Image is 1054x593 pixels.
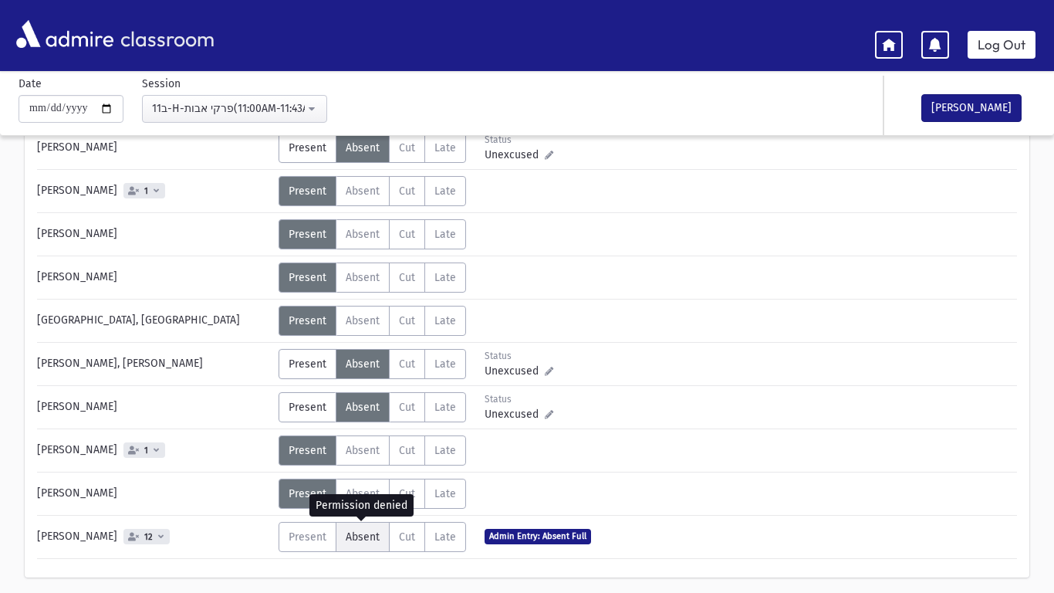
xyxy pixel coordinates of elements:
[279,435,466,466] div: AttTypes
[434,401,456,414] span: Late
[309,494,414,517] div: Permission denied
[29,522,279,552] div: [PERSON_NAME]
[346,487,380,500] span: Absent
[399,185,415,198] span: Cut
[289,444,326,457] span: Present
[279,219,466,249] div: AttTypes
[399,271,415,284] span: Cut
[29,306,279,336] div: [GEOGRAPHIC_DATA], [GEOGRAPHIC_DATA]
[399,141,415,154] span: Cut
[117,14,215,55] span: classroom
[19,76,42,92] label: Date
[289,228,326,241] span: Present
[279,522,466,552] div: AttTypes
[346,530,380,544] span: Absent
[485,363,545,379] span: Unexcused
[399,444,415,457] span: Cut
[346,401,380,414] span: Absent
[279,349,466,379] div: AttTypes
[289,271,326,284] span: Present
[434,271,456,284] span: Late
[29,435,279,466] div: [PERSON_NAME]
[434,228,456,241] span: Late
[29,176,279,206] div: [PERSON_NAME]
[434,444,456,457] span: Late
[485,392,553,406] div: Status
[29,349,279,379] div: [PERSON_NAME], [PERSON_NAME]
[141,532,156,542] span: 12
[12,16,117,52] img: AdmirePro
[279,263,466,293] div: AttTypes
[346,314,380,327] span: Absent
[968,31,1035,59] a: Log Out
[29,133,279,163] div: [PERSON_NAME]
[485,406,545,422] span: Unexcused
[141,446,151,456] span: 1
[399,401,415,414] span: Cut
[289,530,326,544] span: Present
[279,306,466,336] div: AttTypes
[399,314,415,327] span: Cut
[29,263,279,293] div: [PERSON_NAME]
[434,357,456,371] span: Late
[485,147,545,163] span: Unexcused
[485,133,553,147] div: Status
[434,314,456,327] span: Late
[289,487,326,500] span: Present
[29,479,279,509] div: [PERSON_NAME]
[399,487,415,500] span: Cut
[279,479,466,509] div: AttTypes
[434,185,456,198] span: Late
[485,349,553,363] div: Status
[399,530,415,544] span: Cut
[346,444,380,457] span: Absent
[289,314,326,327] span: Present
[29,392,279,422] div: [PERSON_NAME]
[346,228,380,241] span: Absent
[289,185,326,198] span: Present
[346,141,380,154] span: Absent
[346,185,380,198] span: Absent
[279,176,466,206] div: AttTypes
[434,141,456,154] span: Late
[921,94,1022,122] button: [PERSON_NAME]
[399,228,415,241] span: Cut
[346,357,380,371] span: Absent
[141,186,151,196] span: 1
[289,141,326,154] span: Present
[29,219,279,249] div: [PERSON_NAME]
[142,95,327,123] button: 11ב-H-פרקי אבות(11:00AM-11:43AM)
[399,357,415,371] span: Cut
[142,76,181,92] label: Session
[279,133,466,163] div: AttTypes
[289,401,326,414] span: Present
[279,392,466,422] div: AttTypes
[346,271,380,284] span: Absent
[152,100,305,117] div: 11ב-H-פרקי אבות(11:00AM-11:43AM)
[289,357,326,371] span: Present
[434,487,456,500] span: Late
